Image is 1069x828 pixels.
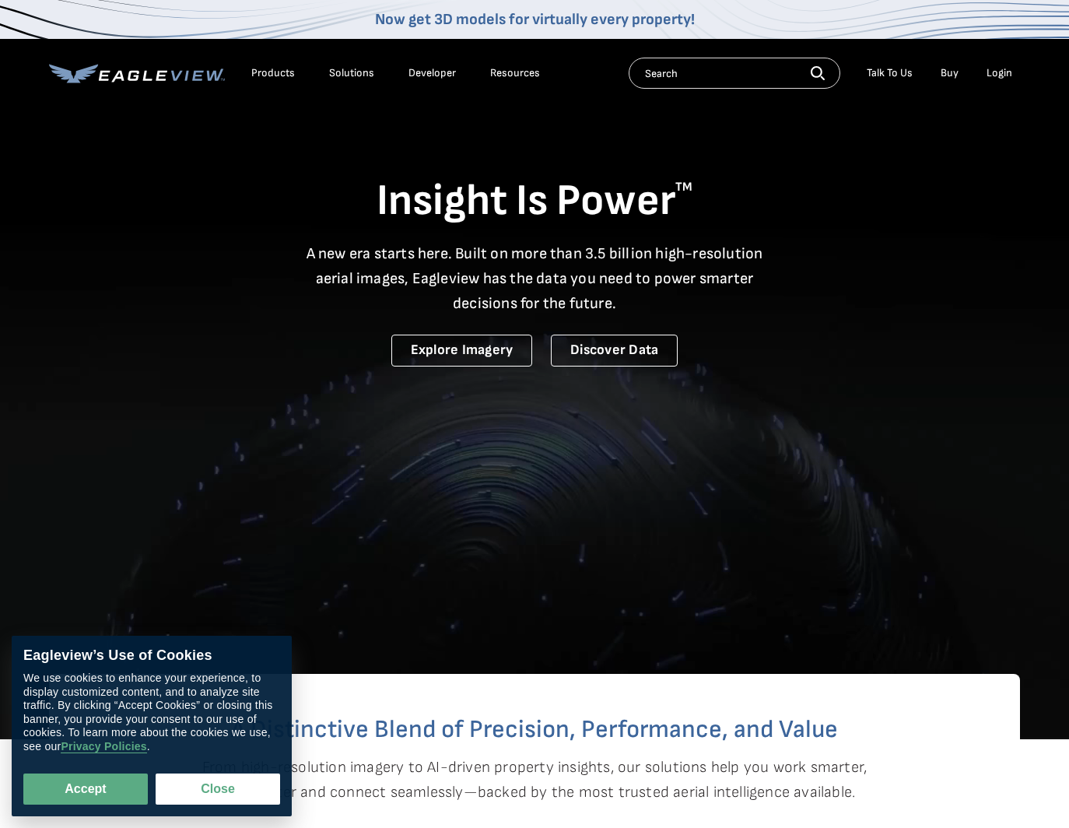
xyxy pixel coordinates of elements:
div: Solutions [329,66,374,80]
sup: TM [675,180,692,195]
p: From high-resolution imagery to AI-driven property insights, our solutions help you work smarter,... [202,755,867,805]
h1: Insight Is Power [49,174,1020,229]
a: Discover Data [551,335,678,367]
button: Accept [23,774,148,805]
a: Explore Imagery [391,335,533,367]
div: Login [987,66,1012,80]
div: Eagleview’s Use of Cookies [23,647,280,665]
p: A new era starts here. Built on more than 3.5 billion high-resolution aerial images, Eagleview ha... [296,241,773,316]
h2: A Distinctive Blend of Precision, Performance, and Value [111,717,958,742]
a: Developer [408,66,456,80]
div: Products [251,66,295,80]
div: Resources [490,66,540,80]
a: Privacy Policies [61,741,146,754]
a: Now get 3D models for virtually every property! [375,10,695,29]
button: Close [156,774,280,805]
div: We use cookies to enhance your experience, to display customized content, and to analyze site tra... [23,672,280,754]
div: Talk To Us [867,66,913,80]
input: Search [629,58,840,89]
a: Buy [941,66,959,80]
